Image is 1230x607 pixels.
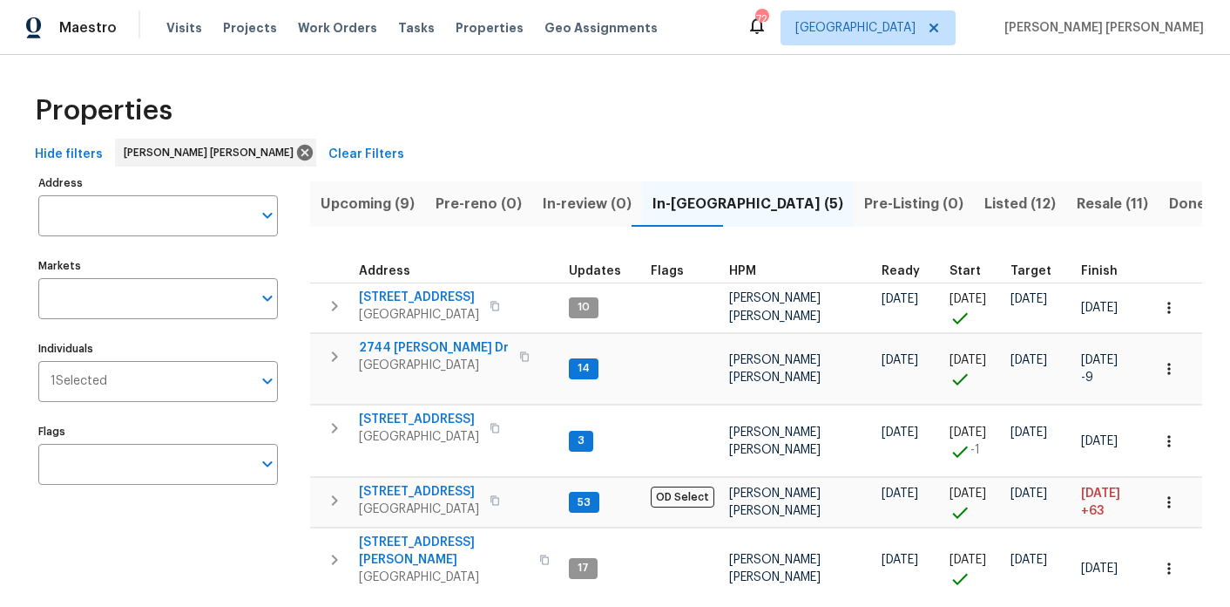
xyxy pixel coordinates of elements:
label: Individuals [38,344,278,354]
span: Properties [456,19,524,37]
button: Open [255,203,280,228]
span: [DATE] [1081,354,1118,366]
div: [PERSON_NAME] [PERSON_NAME] [115,139,316,167]
button: Clear Filters [321,139,411,171]
span: [DATE] [1081,488,1120,500]
span: [STREET_ADDRESS] [359,289,479,306]
span: [DATE] [882,426,918,439]
label: Flags [38,426,278,437]
span: [DATE] [1081,302,1118,314]
label: Markets [38,261,278,271]
span: [DATE] [1010,354,1047,366]
button: Hide filters [28,139,110,171]
span: 10 [571,300,597,315]
span: [DATE] [1010,554,1047,566]
span: [DATE] [950,426,986,439]
span: [DATE] [1081,563,1118,575]
span: [PERSON_NAME] [PERSON_NAME] [729,488,821,517]
span: Listed (12) [984,192,1056,216]
span: Visits [166,19,202,37]
span: +63 [1081,502,1104,520]
span: [GEOGRAPHIC_DATA] [359,569,529,586]
span: 2744 [PERSON_NAME] Dr [359,339,509,357]
td: Project started on time [943,478,1004,528]
td: Scheduled to finish 63 day(s) late [1074,478,1140,528]
span: In-[GEOGRAPHIC_DATA] (5) [652,192,843,216]
div: Actual renovation start date [950,265,997,277]
span: [DATE] [1010,293,1047,305]
span: Updates [569,265,621,277]
span: [DATE] [882,554,918,566]
button: Open [255,369,280,393]
span: -1 [970,441,980,459]
span: [DATE] [882,488,918,500]
span: [DATE] [1010,426,1047,439]
span: -9 [1081,369,1093,386]
span: 1 Selected [51,374,107,389]
span: Resale (11) [1077,192,1148,216]
span: [PERSON_NAME] [PERSON_NAME] [997,19,1204,37]
span: Geo Assignments [544,19,658,37]
span: Maestro [59,19,117,37]
span: [DATE] [950,354,986,366]
span: [GEOGRAPHIC_DATA] [359,428,479,446]
span: [STREET_ADDRESS][PERSON_NAME] [359,534,529,569]
button: Open [255,286,280,310]
span: Tasks [398,22,435,34]
span: Properties [35,102,172,119]
span: [DATE] [1010,488,1047,500]
span: Ready [882,265,920,277]
span: [GEOGRAPHIC_DATA] [795,19,916,37]
div: 72 [755,10,767,28]
span: Hide filters [35,144,103,166]
span: Address [359,265,410,277]
td: 9 day(s) earlier than target finish date [1140,333,1215,405]
span: [DATE] [1081,435,1118,447]
div: Earliest renovation start date (first business day after COE or Checkout) [882,265,936,277]
span: OD Select [651,487,714,508]
td: 5 day(s) past target finish date [1140,283,1215,332]
span: [STREET_ADDRESS] [359,483,479,501]
span: Flags [651,265,684,277]
td: 63 day(s) past target finish date [1140,478,1215,528]
span: 17 [571,561,596,576]
div: Target renovation project end date [1010,265,1067,277]
span: Pre-Listing (0) [864,192,963,216]
span: [DATE] [882,293,918,305]
span: [DATE] [950,554,986,566]
span: [DATE] [882,354,918,366]
span: [STREET_ADDRESS] [359,411,479,428]
span: Upcoming (9) [321,192,415,216]
span: Pre-reno (0) [436,192,522,216]
span: Projects [223,19,277,37]
span: Start [950,265,981,277]
span: 53 [571,495,598,510]
span: Clear Filters [328,144,404,166]
td: Project started on time [943,283,1004,332]
button: Open [255,452,280,476]
span: Work Orders [298,19,377,37]
span: [DATE] [950,293,986,305]
div: Projected renovation finish date [1081,265,1133,277]
span: [GEOGRAPHIC_DATA] [359,306,479,324]
span: [GEOGRAPHIC_DATA] [359,501,479,518]
span: Finish [1081,265,1118,277]
span: Target [1010,265,1051,277]
span: [PERSON_NAME] [PERSON_NAME] [729,292,821,322]
td: Project started on time [943,333,1004,405]
span: 14 [571,361,597,376]
label: Address [38,178,278,188]
span: [PERSON_NAME] [PERSON_NAME] [124,144,301,161]
span: [PERSON_NAME] [PERSON_NAME] [729,426,821,456]
span: [GEOGRAPHIC_DATA] [359,357,509,374]
span: 3 [571,433,591,448]
span: [PERSON_NAME] [PERSON_NAME] [729,554,821,583]
td: Scheduled to finish 9 day(s) early [1074,333,1140,405]
span: HPM [729,265,756,277]
span: In-review (0) [543,192,632,216]
span: [DATE] [950,488,986,500]
span: [PERSON_NAME] [PERSON_NAME] [729,354,821,384]
td: Project started 1 days early [943,406,1004,477]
